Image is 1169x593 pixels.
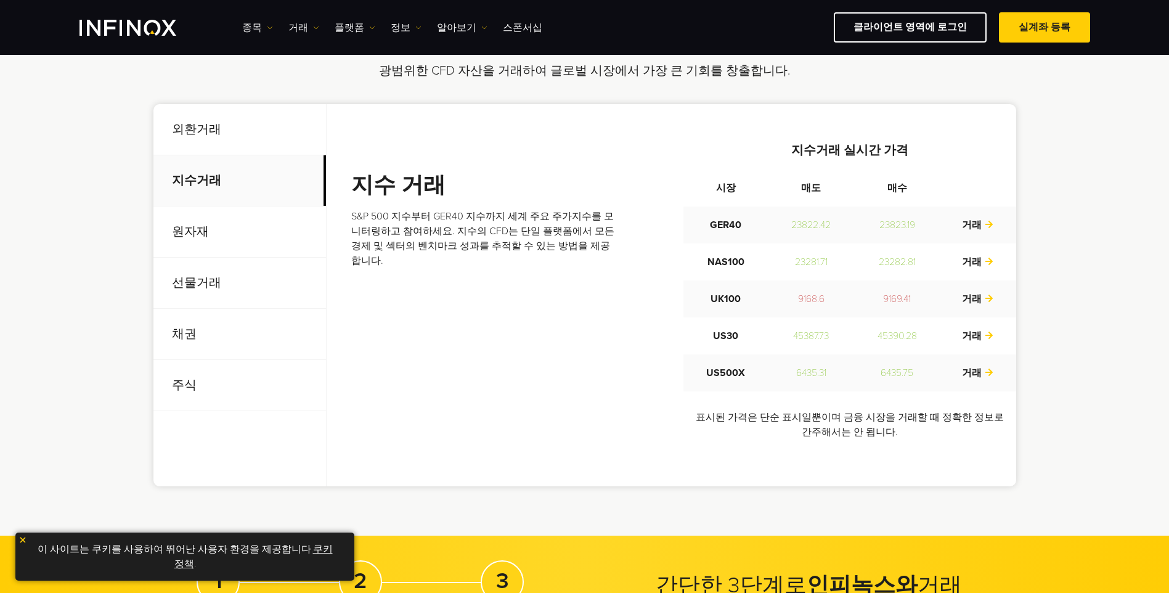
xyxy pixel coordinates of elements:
[683,410,1016,440] p: 표시된 가격은 단순 표시일뿐이며 금융 시장을 거래할 때 정확한 정보로 간주해서는 안 됩니다.
[79,20,205,36] a: INFINOX Logo
[153,207,326,258] p: 원자재
[153,258,326,309] p: 선물거래
[791,143,908,158] strong: 지수거래 실시간 가격
[834,12,987,43] a: 클라이언트 영역에 로그인
[18,536,27,544] img: yellow close icon
[999,12,1090,43] a: 실계좌 등록
[22,539,348,575] p: 이 사이트는 쿠키를 사용하여 뛰어난 사용자 환경을 제공합니다. .
[683,317,768,354] td: US30
[683,207,768,243] td: GER40
[854,207,940,243] td: 23823.19
[335,20,375,35] a: 플랫폼
[768,243,854,280] td: 23281.71
[962,293,994,305] a: 거래
[962,330,994,342] a: 거래
[683,170,768,207] th: 시장
[503,20,542,35] a: 스폰서십
[242,20,273,35] a: 종목
[854,280,940,317] td: 9169.41
[768,280,854,317] td: 9168.6
[153,309,326,360] p: 채권
[288,20,319,35] a: 거래
[768,207,854,243] td: 23822.42
[683,354,768,391] td: US500X
[299,62,870,80] p: 광범위한 CFD 자산을 거래하여 글로벌 시장에서 가장 큰 기회를 창출합니다.
[854,317,940,354] td: 45390.28
[683,243,768,280] td: NAS100
[153,360,326,411] p: 주식
[962,256,994,268] a: 거래
[768,170,854,207] th: 매도
[854,170,940,207] th: 매수
[351,172,446,198] strong: 지수 거래
[962,367,994,379] a: 거래
[351,209,617,268] p: S&P 500 지수부터 GER40 지수까지 세계 주요 주가지수를 모니터링하고 참여하세요. 지수의 CFD는 단일 플랫폼에서 모든 경제 및 섹터의 벤치마크 성과를 추적할 수 있는...
[153,104,326,155] p: 외환거래
[768,354,854,391] td: 6435.31
[153,155,326,207] p: 지수거래
[391,20,422,35] a: 정보
[854,243,940,280] td: 23282.81
[768,317,854,354] td: 45387.73
[854,354,940,391] td: 6435.75
[962,219,994,231] a: 거래
[683,280,768,317] td: UK100
[437,20,487,35] a: 알아보기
